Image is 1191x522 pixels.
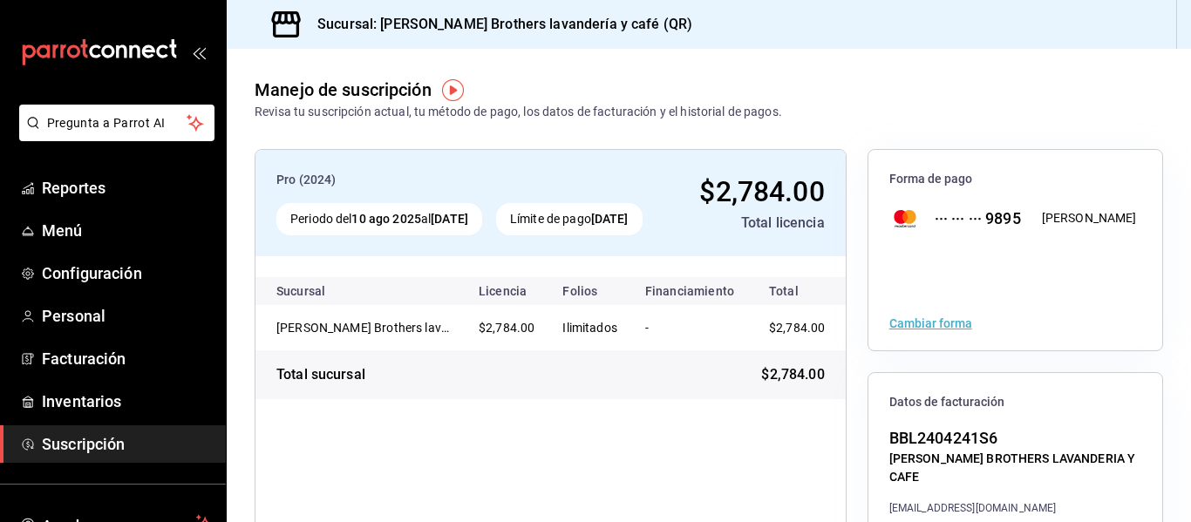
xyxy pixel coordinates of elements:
[889,426,1141,450] div: BBL2404241S6
[548,277,631,305] th: Folios
[431,212,468,226] strong: [DATE]
[42,432,212,456] span: Suscripción
[479,321,534,335] span: $2,784.00
[678,213,825,234] div: Total licencia
[303,14,692,35] h3: Sucursal: [PERSON_NAME] Brothers lavandería y café (QR)
[276,364,365,385] div: Total sucursal
[42,261,212,285] span: Configuración
[276,284,372,298] div: Sucursal
[889,500,1141,516] div: [EMAIL_ADDRESS][DOMAIN_NAME]
[42,347,212,370] span: Facturación
[47,114,187,132] span: Pregunta a Parrot AI
[276,319,451,336] div: Burke Brothers lavandería y café (QR)
[1042,209,1137,227] div: [PERSON_NAME]
[591,212,629,226] strong: [DATE]
[889,450,1141,486] div: [PERSON_NAME] BROTHERS LAVANDERIA Y CAFE
[42,176,212,200] span: Reportes
[496,203,643,235] div: Límite de pago
[19,105,214,141] button: Pregunta a Parrot AI
[42,390,212,413] span: Inventarios
[255,77,432,103] div: Manejo de suscripción
[699,175,824,208] span: $2,784.00
[255,103,782,121] div: Revisa tu suscripción actual, tu método de pago, los datos de facturación y el historial de pagos.
[442,79,464,101] img: Tooltip marker
[192,45,206,59] button: open_drawer_menu
[276,319,451,336] div: [PERSON_NAME] Brothers lavandería y café (QR)
[548,305,631,350] td: Ilimitados
[761,364,824,385] span: $2,784.00
[276,203,482,235] div: Periodo del al
[631,277,748,305] th: Financiamiento
[351,212,420,226] strong: 10 ago 2025
[276,171,664,189] div: Pro (2024)
[12,126,214,145] a: Pregunta a Parrot AI
[769,321,825,335] span: $2,784.00
[42,219,212,242] span: Menú
[921,207,1021,230] div: ··· ··· ··· 9895
[42,304,212,328] span: Personal
[748,277,853,305] th: Total
[631,305,748,350] td: -
[889,171,1141,187] span: Forma de pago
[889,394,1141,410] span: Datos de facturación
[889,317,972,329] button: Cambiar forma
[465,277,548,305] th: Licencia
